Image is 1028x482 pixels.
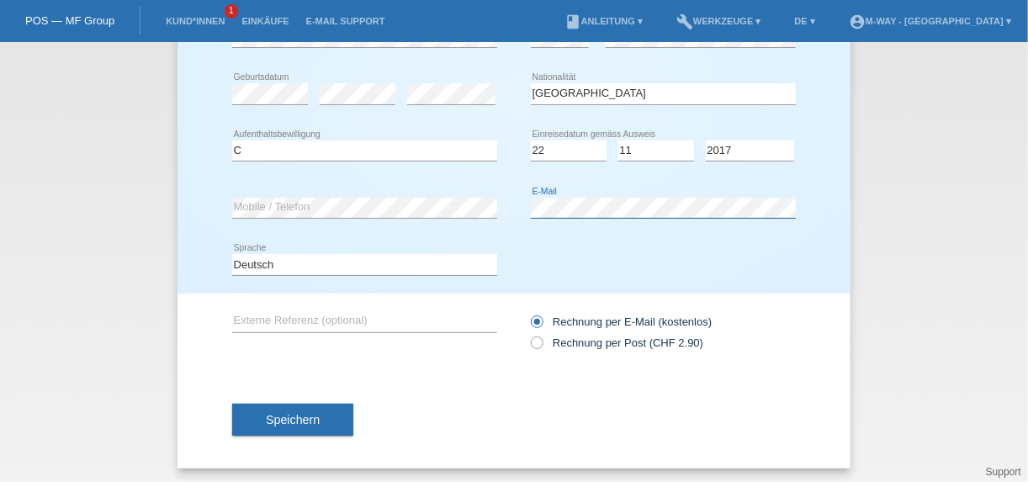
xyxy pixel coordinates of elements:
label: Rechnung per E-Mail (kostenlos) [531,315,712,328]
a: Support [986,466,1021,478]
a: Kund*innen [157,16,233,26]
span: 1 [225,4,238,19]
i: account_circle [849,13,866,30]
input: Rechnung per Post (CHF 2.90) [531,336,542,358]
a: DE ▾ [787,16,824,26]
a: Einkäufe [233,16,297,26]
label: Rechnung per Post (CHF 2.90) [531,336,703,349]
a: account_circlem-way - [GEOGRAPHIC_DATA] ▾ [840,16,1020,26]
button: Speichern [232,404,353,436]
i: build [676,13,693,30]
a: E-Mail Support [298,16,394,26]
input: Rechnung per E-Mail (kostenlos) [531,315,542,336]
a: POS — MF Group [25,14,114,27]
a: buildWerkzeuge ▾ [668,16,770,26]
i: book [564,13,581,30]
span: Speichern [266,413,320,426]
a: bookAnleitung ▾ [556,16,651,26]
